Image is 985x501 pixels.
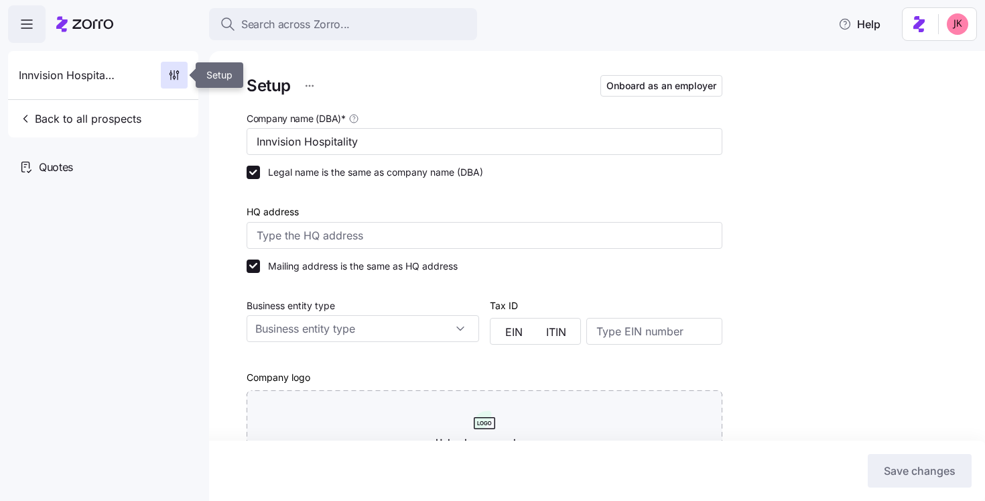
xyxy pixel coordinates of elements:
span: Company name (DBA) * [247,112,346,125]
span: Save changes [884,463,956,479]
input: Type company name [247,128,722,155]
span: Innvision Hospitality [19,67,115,84]
span: Onboard as an employer [606,79,716,93]
span: Search across Zorro... [241,16,350,33]
input: Type EIN number [586,318,722,345]
span: ITIN [546,327,566,337]
span: Help [838,16,880,32]
h1: Setup [247,75,291,96]
input: Type the HQ address [247,222,722,249]
label: Legal name is the same as company name (DBA) [260,166,483,179]
span: Quotes [39,159,73,176]
button: Onboard as an employer [600,75,722,97]
button: Search across Zorro... [209,8,477,40]
input: Business entity type [247,315,479,342]
button: Back to all prospects [13,105,147,132]
a: Quotes [8,148,198,186]
label: Tax ID [490,298,518,313]
span: Back to all prospects [19,111,141,127]
button: Save changes [868,454,972,488]
label: HQ address [247,205,299,219]
span: EIN [505,327,523,337]
label: Company logo [247,370,310,385]
button: Help [828,11,891,38]
label: Business entity type [247,298,335,313]
label: Mailing address is the same as HQ address [260,260,458,273]
img: 19f1c8dceb8a17c03adbc41d53a5807f [947,13,968,35]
